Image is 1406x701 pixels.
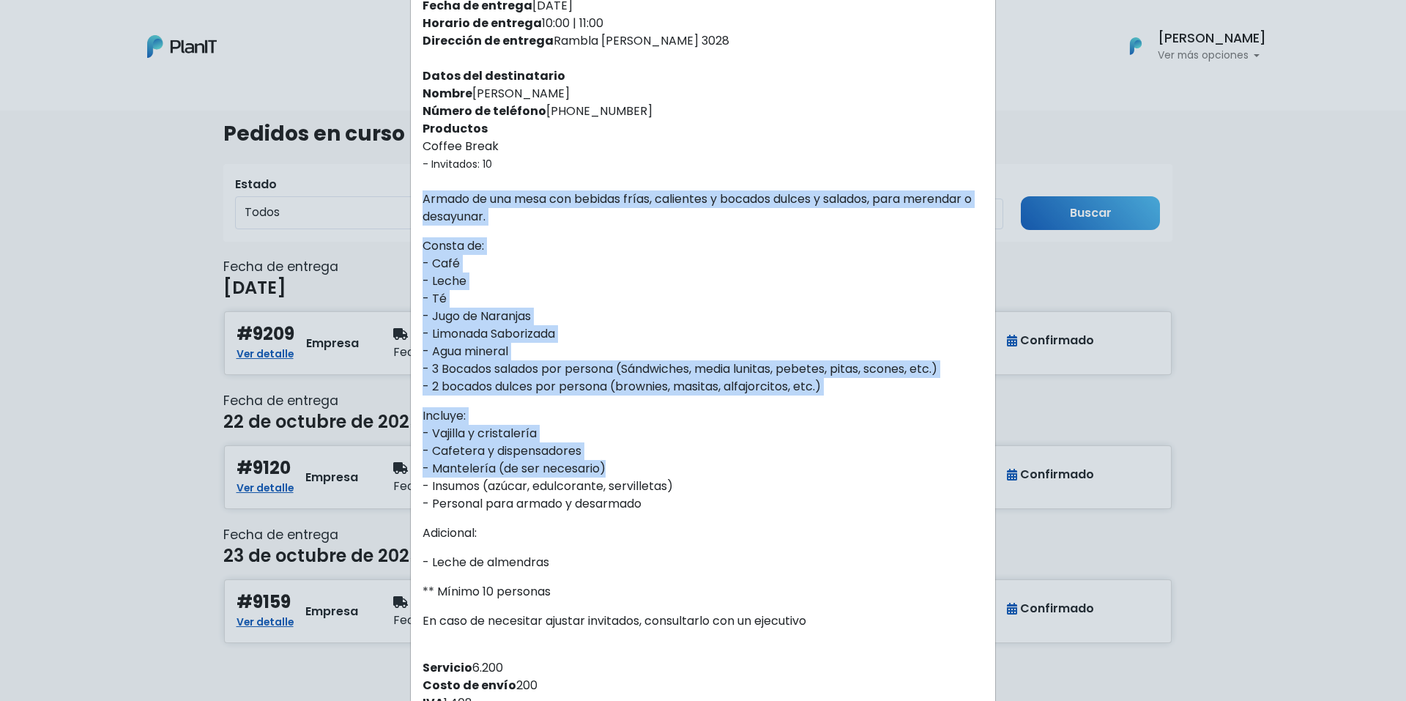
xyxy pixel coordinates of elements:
[423,677,516,694] strong: Costo de envío
[423,659,472,676] strong: Servicio
[423,524,983,542] p: Adicional:
[423,612,983,630] p: En caso de necesitar ajustar invitados, consultarlo con un ejecutivo
[423,103,546,119] strong: Número de teléfono
[423,554,983,571] p: - Leche de almendras
[423,190,983,226] p: Armado de una mesa con bebidas frías, calientes y bocados dulces y salados, para merendar o desay...
[75,14,211,42] div: ¿Necesitás ayuda?
[423,237,983,396] p: Consta de: - Café - Leche - Té - Jugo de Naranjas - Limonada Saborizada - Agua mineral - 3 Bocado...
[423,157,492,171] small: - Invitados: 10
[423,32,554,49] strong: Dirección de entrega
[423,407,983,513] p: Incluye: - Vajilla y cristalería - Cafetera y dispensadores - Mantelería (de ser necesario) - Ins...
[423,67,565,84] strong: Datos del destinatario
[423,120,488,137] strong: Productos
[423,15,542,31] strong: Horario de entrega
[423,583,983,601] p: ** Mínimo 10 personas
[423,85,472,102] strong: Nombre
